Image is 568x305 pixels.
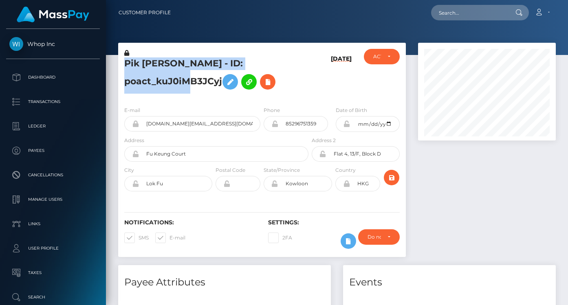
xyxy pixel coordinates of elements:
[6,116,100,136] a: Ledger
[6,263,100,283] a: Taxes
[9,291,97,303] p: Search
[368,234,381,240] div: Do not require
[349,275,550,290] h4: Events
[358,229,400,245] button: Do not require
[364,49,400,64] button: ACTIVE
[6,214,100,234] a: Links
[9,71,97,83] p: Dashboard
[124,233,149,243] label: SMS
[124,167,134,174] label: City
[6,67,100,88] a: Dashboard
[6,140,100,161] a: Payees
[124,219,256,226] h6: Notifications:
[9,96,97,108] p: Transactions
[6,92,100,112] a: Transactions
[268,233,292,243] label: 2FA
[9,242,97,255] p: User Profile
[9,267,97,279] p: Taxes
[124,275,325,290] h4: Payee Attributes
[17,7,89,22] img: MassPay Logo
[124,57,304,94] h5: Pik [PERSON_NAME] - ID: poact_kuJ0iMB3JCyj
[119,4,171,21] a: Customer Profile
[331,55,352,97] h6: [DATE]
[124,137,144,144] label: Address
[9,37,23,51] img: Whop Inc
[6,238,100,259] a: User Profile
[335,167,356,174] label: Country
[264,167,300,174] label: State/Province
[155,233,185,243] label: E-mail
[6,165,100,185] a: Cancellations
[9,193,97,206] p: Manage Users
[9,169,97,181] p: Cancellations
[124,107,140,114] label: E-mail
[373,53,381,60] div: ACTIVE
[264,107,280,114] label: Phone
[9,145,97,157] p: Payees
[6,40,100,48] span: Whop Inc
[431,5,508,20] input: Search...
[216,167,245,174] label: Postal Code
[268,219,400,226] h6: Settings:
[336,107,367,114] label: Date of Birth
[9,120,97,132] p: Ledger
[312,137,336,144] label: Address 2
[9,218,97,230] p: Links
[6,189,100,210] a: Manage Users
